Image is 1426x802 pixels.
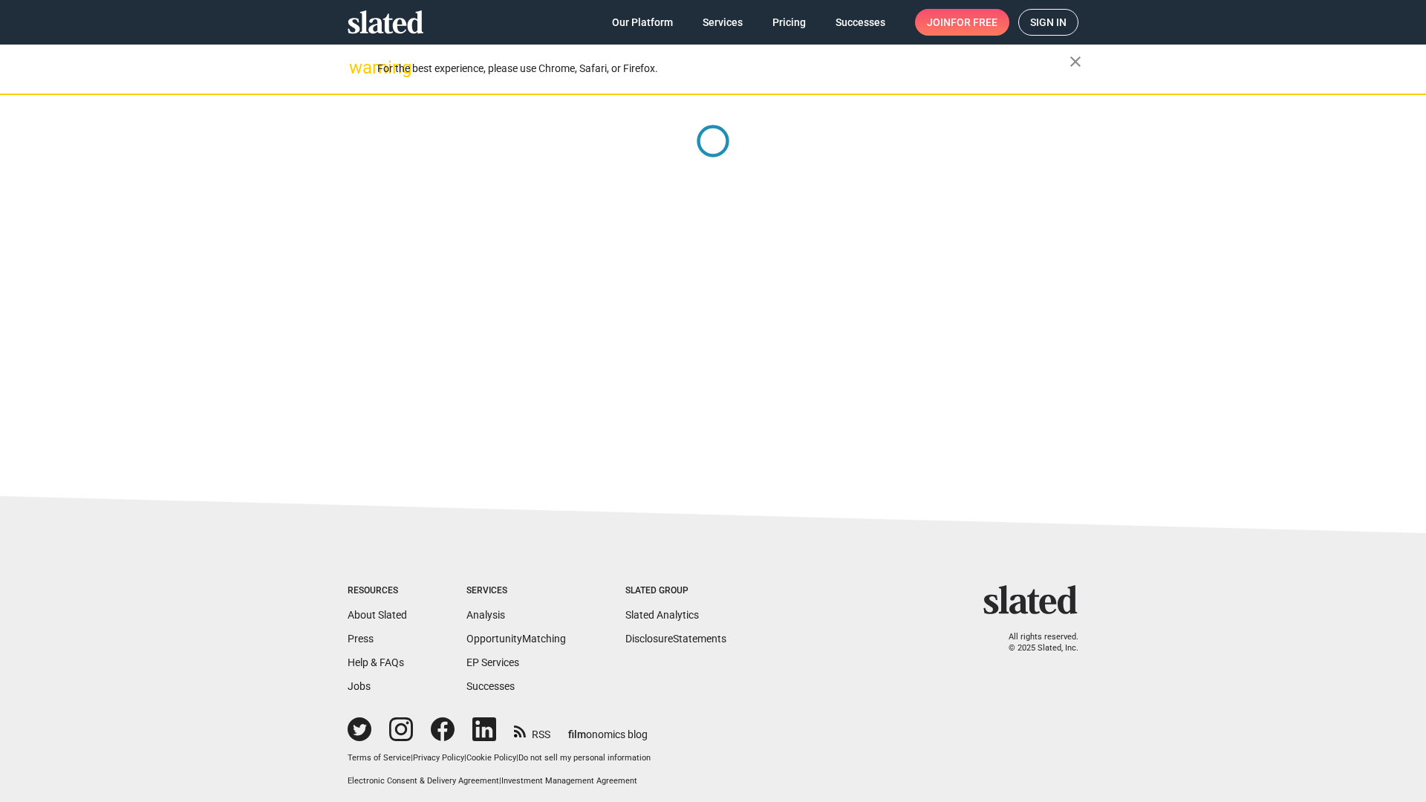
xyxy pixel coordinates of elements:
[348,609,407,621] a: About Slated
[516,753,518,763] span: |
[501,776,637,786] a: Investment Management Agreement
[1030,10,1067,35] span: Sign in
[377,59,1069,79] div: For the best experience, please use Chrome, Safari, or Firefox.
[466,609,505,621] a: Analysis
[464,753,466,763] span: |
[915,9,1009,36] a: Joinfor free
[772,9,806,36] span: Pricing
[951,9,997,36] span: for free
[348,585,407,597] div: Resources
[411,753,413,763] span: |
[466,656,519,668] a: EP Services
[518,753,651,764] button: Do not sell my personal information
[466,680,515,692] a: Successes
[625,633,726,645] a: DisclosureStatements
[600,9,685,36] a: Our Platform
[349,59,367,76] mat-icon: warning
[568,728,586,740] span: film
[348,656,404,668] a: Help & FAQs
[413,753,464,763] a: Privacy Policy
[514,719,550,742] a: RSS
[625,609,699,621] a: Slated Analytics
[466,753,516,763] a: Cookie Policy
[1018,9,1078,36] a: Sign in
[568,716,648,742] a: filmonomics blog
[691,9,755,36] a: Services
[1067,53,1084,71] mat-icon: close
[466,585,566,597] div: Services
[348,633,374,645] a: Press
[703,9,743,36] span: Services
[993,632,1078,653] p: All rights reserved. © 2025 Slated, Inc.
[466,633,566,645] a: OpportunityMatching
[761,9,818,36] a: Pricing
[836,9,885,36] span: Successes
[348,776,499,786] a: Electronic Consent & Delivery Agreement
[625,585,726,597] div: Slated Group
[612,9,673,36] span: Our Platform
[499,776,501,786] span: |
[927,9,997,36] span: Join
[824,9,897,36] a: Successes
[348,753,411,763] a: Terms of Service
[348,680,371,692] a: Jobs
